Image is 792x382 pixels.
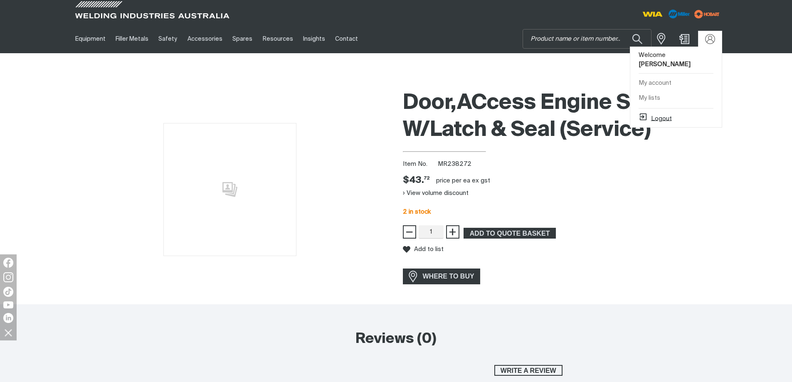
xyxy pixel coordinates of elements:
span: Item No. [403,160,437,169]
a: Spares [227,25,257,53]
button: Logout [639,112,672,122]
span: MR238272 [438,161,471,167]
button: View volume discount [403,187,469,200]
span: 2 in stock [403,209,431,215]
img: Instagram [3,272,13,282]
a: Safety [153,25,182,53]
span: ADD TO QUOTE BASKET [464,228,555,239]
span: WHERE TO BUY [417,270,480,283]
a: WHERE TO BUY [403,269,481,284]
img: TikTok [3,287,13,297]
img: LinkedIn [3,313,13,323]
a: Contact [330,25,363,53]
span: − [405,225,413,239]
a: Insights [298,25,330,53]
b: [PERSON_NAME] [639,61,691,67]
a: Equipment [70,25,111,53]
button: Write a review [494,365,563,376]
a: Filler Metals [111,25,153,53]
a: My account [630,76,722,91]
span: + [449,225,456,239]
img: No image for this product [163,123,296,256]
span: Write a review [495,365,562,376]
div: price per EA [436,177,470,185]
div: ex gst [472,177,490,185]
img: hide socials [1,325,15,340]
sup: 72 [424,176,430,180]
button: Add Door,ACcess Engine Side W/Latch & Seal (Service) to the shopping cart [464,228,556,239]
span: $43. [403,175,430,187]
a: Shopping cart (0 product(s)) [678,34,691,44]
img: YouTube [3,301,13,308]
a: Resources [257,25,298,53]
nav: Main [70,25,559,53]
img: miller [692,8,722,20]
input: Product name or item number... [523,30,651,48]
h1: Door,ACcess Engine Side W/Latch & Seal (Service) [403,90,722,144]
span: Add to list [414,246,444,253]
img: Facebook [3,258,13,268]
button: Search products [623,29,651,49]
button: Add to list [403,246,444,253]
a: My lists [630,91,722,106]
a: Accessories [183,25,227,53]
h2: Reviews (0) [230,330,563,348]
div: Price [403,175,430,187]
span: Welcome [639,52,691,68]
